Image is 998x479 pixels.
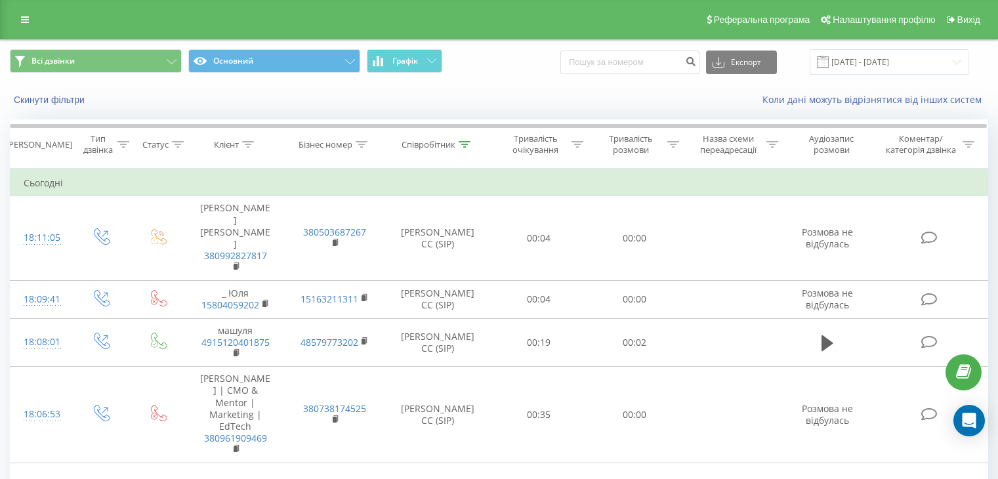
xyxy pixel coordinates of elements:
[491,318,587,367] td: 00:19
[24,329,58,355] div: 18:08:01
[560,51,699,74] input: Пошук за номером
[491,367,587,463] td: 00:35
[186,318,285,367] td: машуля
[201,299,259,311] a: 15804059202
[953,405,985,436] div: Open Intercom Messenger
[503,133,569,156] div: Тривалість очікування
[24,402,58,427] div: 18:06:53
[201,336,270,348] a: 4915120401875
[587,367,682,463] td: 00:00
[214,139,239,150] div: Клієнт
[714,14,810,25] span: Реферальна програма
[793,133,870,156] div: Аудіозапис розмови
[694,133,763,156] div: Назва схеми переадресації
[762,93,988,106] a: Коли дані можуть відрізнятися вiд інших систем
[833,14,935,25] span: Налаштування профілю
[491,196,587,280] td: 00:04
[204,432,267,444] a: 380961909469
[301,336,358,348] a: 48579773202
[802,287,853,311] span: Розмова не відбулась
[303,226,366,238] a: 380503687267
[204,249,267,262] a: 380992827817
[587,280,682,318] td: 00:00
[385,280,491,318] td: [PERSON_NAME] CC (SIP)
[706,51,777,74] button: Експорт
[587,196,682,280] td: 00:00
[303,402,366,415] a: 380738174525
[186,280,285,318] td: _ Юля
[83,133,114,156] div: Тип дзвінка
[802,402,853,427] span: Розмова не відбулась
[367,49,442,73] button: Графік
[24,225,58,251] div: 18:11:05
[301,293,358,305] a: 15163211311
[587,318,682,367] td: 00:02
[957,14,980,25] span: Вихід
[598,133,664,156] div: Тривалість розмови
[186,367,285,463] td: [PERSON_NAME] | CMO & Mentor | Marketing | EdTech
[402,139,455,150] div: Співробітник
[10,94,91,106] button: Скинути фільтри
[186,196,285,280] td: [PERSON_NAME] [PERSON_NAME]
[883,133,959,156] div: Коментар/категорія дзвінка
[802,226,853,250] span: Розмова не відбулась
[188,49,360,73] button: Основний
[385,367,491,463] td: [PERSON_NAME] CC (SIP)
[6,139,72,150] div: [PERSON_NAME]
[10,170,988,196] td: Сьогодні
[31,56,75,66] span: Всі дзвінки
[392,56,418,66] span: Графік
[10,49,182,73] button: Всі дзвінки
[385,196,491,280] td: [PERSON_NAME] CC (SIP)
[491,280,587,318] td: 00:04
[24,287,58,312] div: 18:09:41
[299,139,352,150] div: Бізнес номер
[385,318,491,367] td: [PERSON_NAME] CC (SIP)
[142,139,169,150] div: Статус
